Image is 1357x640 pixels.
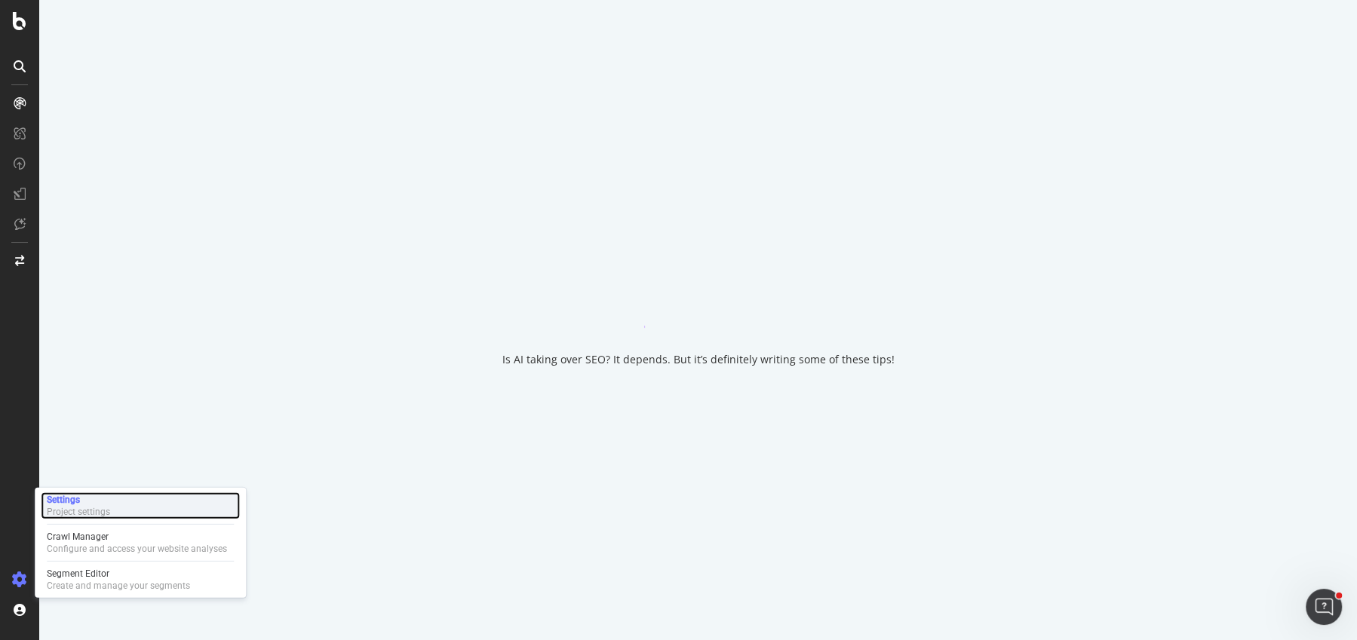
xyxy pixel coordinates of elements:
[502,352,895,367] div: Is AI taking over SEO? It depends. But it’s definitely writing some of these tips!
[41,492,240,519] a: SettingsProject settings
[47,543,227,555] div: Configure and access your website analyses
[41,529,240,556] a: Crawl ManagerConfigure and access your website analyses
[41,566,240,593] a: Segment EditorCreate and manage your segments
[47,568,190,580] div: Segment Editor
[47,506,110,518] div: Project settings
[47,494,110,506] div: Settings
[47,580,190,592] div: Create and manage your segments
[644,274,753,328] div: animation
[1306,589,1342,625] iframe: Intercom live chat
[47,531,227,543] div: Crawl Manager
